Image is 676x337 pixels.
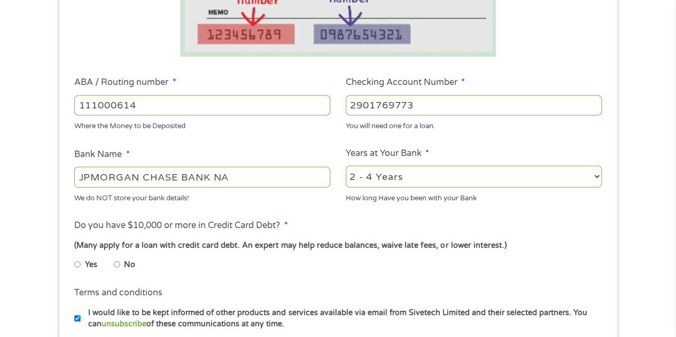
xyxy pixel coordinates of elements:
[85,259,97,271] label: Yes
[74,117,330,132] div: Where the Money to be Deposited
[346,189,602,203] div: How long Have you been with your Bank
[74,77,176,88] label: ABA / Routing number
[74,287,162,299] label: Terms and conditions
[74,240,601,252] div: (Many apply for a loan with credit card debt. An expert may help reduce balances, waive late fees...
[102,319,146,328] a: unsubscribe
[74,149,129,160] label: Bank Name
[124,259,135,271] label: No
[346,95,602,115] input: 345634636
[74,95,330,115] input: 263177916
[74,189,330,203] div: We do NOT store your bank details!
[346,77,465,88] label: Checking Account Number
[74,220,288,231] label: Do you have $10,000 or more in Credit Card Debt?
[346,117,602,132] div: You will need one for a loan.
[346,148,429,159] label: Years at Your Bank
[81,307,605,330] label: I would like to be kept informed of other products and services available via email from Sivetech...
